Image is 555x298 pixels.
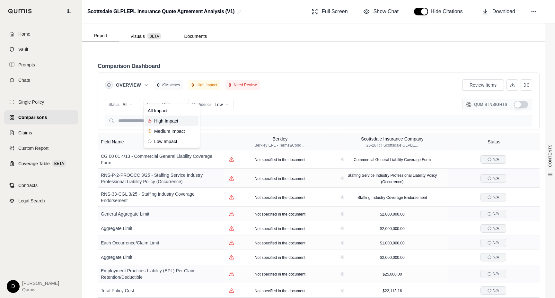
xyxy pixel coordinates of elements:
span: Not specified in the document [255,241,305,245]
a: Contract Analysis [4,178,78,192]
span: High [162,101,171,108]
button: View confidence details [229,255,234,260]
h2: Comparison Dashboard [98,62,160,71]
th: Field Name [98,133,224,150]
span: BETA [147,33,161,39]
button: View confidence details [341,227,343,229]
button: Visuals [119,31,172,41]
span: BETA [52,160,66,167]
span: Status: [109,102,120,107]
button: Collapse sidebar [64,6,74,16]
div: CG 00 01 4/13 - Commercial General Liability Coverage Form [101,153,221,166]
span: Commercial General Liability Coverage Form [354,158,431,162]
a: Chat [4,73,78,87]
button: View confidence details [341,256,343,258]
button: View confidence details [229,271,234,277]
span: Prompts [18,62,35,68]
div: Each Occurrence/Claim Limit [101,240,221,246]
span: $22,113.16 [383,289,402,293]
span: Medium Impact [148,128,185,134]
span: $25,000.00 [383,272,402,277]
button: View confidence details [341,273,343,275]
span: $1,000,000.00 [380,241,405,245]
button: View confidence details [229,226,234,231]
span: N/A [493,157,499,162]
span: Impact: [147,102,160,107]
span: $2,000,000.00 [380,212,405,217]
span: High Impact [197,82,217,88]
span: N/A [493,211,499,217]
span: Review Items [470,82,497,88]
span: Not specified in the document [255,212,305,217]
button: View confidence details [341,213,343,215]
span: All Impact [148,107,167,114]
button: View confidence details [341,196,343,198]
span: Low [215,101,223,108]
div: Total Policy Cost [101,287,221,294]
div: Aggregate Limit [101,225,221,232]
span: Custom Report [18,145,48,151]
span: Not specified in the document [255,289,305,293]
span: Claims [18,130,32,136]
span: 9 [229,82,231,88]
a: Claim Coverage [4,126,78,140]
span: Qumis [22,286,59,293]
div: Berkley [255,136,306,142]
span: Home [18,31,30,37]
button: View confidence details [229,211,234,217]
span: Show Chat [374,8,399,15]
span: Not specified in the document [255,158,305,162]
span: Contracts [18,182,38,189]
div: Scottsdale Insurance Company [361,136,424,142]
span: $2,000,000.00 [380,255,405,260]
span: N/A [493,271,499,277]
div: RNS-P-2-PROOCC 3/25 - Staffing Service Industry Professional Liability Policy (Occurrence) [101,172,221,185]
span: Need Review [234,82,257,88]
span: All [122,101,128,108]
button: View confidence details [341,158,343,160]
button: View confidence details [341,290,343,292]
button: Show items needing review (High/Medium Impact, <70% Confidence, or negative feedback) [462,79,504,91]
div: D [7,280,20,293]
span: Single Policy [18,99,44,105]
span: Comparisons [18,114,47,121]
a: Legal Search Engine [4,194,78,208]
span: N/A [493,288,499,293]
h2: Scottsdale GLPLEPL Insurance Quote Agreement Analysis (V1) [87,6,234,17]
span: Hide Citations [431,8,467,15]
button: View confidence details [341,177,343,179]
span: N/A [493,226,499,231]
button: View confidence details [229,176,234,181]
span: / 9 Matches [162,82,180,88]
div: Aggregate Limit [101,254,221,260]
img: Qumis Logo [466,102,471,107]
span: Qumis Insights [474,102,507,107]
span: Not specified in the document [255,226,305,231]
button: Expand Table [521,79,532,91]
span: N/A [493,195,499,200]
a: Home [4,27,78,41]
a: Policy Comparisons [4,110,78,124]
span: Vault [18,46,28,53]
th: Status [448,133,540,150]
span: Not specified in the document [255,195,305,200]
span: 0 [157,82,160,88]
a: Coverage Table [4,157,78,171]
span: Low Impact [148,138,177,145]
a: Prompt Library [4,58,78,72]
img: Qumis Logo [8,9,32,13]
span: Not specified in the document [255,272,305,277]
a: Custom Report [4,141,78,155]
div: 25-26 RT Scottsdale GLPLE... [361,143,424,148]
span: Overview [116,82,141,88]
span: [PERSON_NAME] [22,280,59,286]
a: Documents Vault [4,42,78,56]
span: Legal Search [18,198,45,204]
a: Single Policy [4,95,78,109]
button: Show Qumis Insights [514,101,528,108]
button: Documents [172,31,218,41]
span: Coverage Table [18,160,50,167]
div: Berkley EPL - Terms&Cond ... [255,143,306,148]
span: Staffing Industry Coverage Endorsement [357,195,427,200]
div: Employment Practices Liability (EPL) Per Claim Retention/Deductible [101,268,221,280]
